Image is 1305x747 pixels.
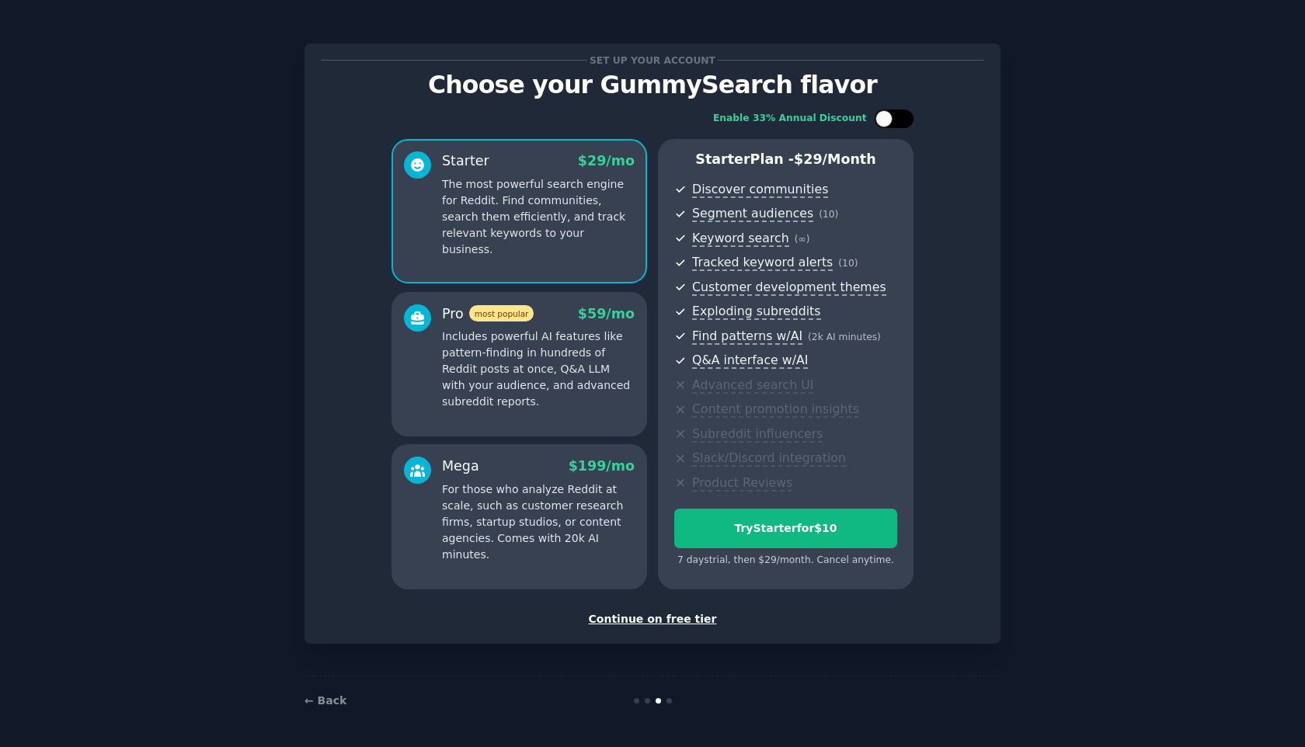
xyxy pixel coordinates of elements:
div: Mega [442,457,479,476]
span: Keyword search [692,231,789,247]
span: Slack/Discord integration [692,450,846,467]
div: Pro [442,304,534,324]
span: Content promotion insights [692,401,859,418]
p: Starter Plan - [674,150,897,169]
div: Try Starter for $10 [675,520,896,537]
span: Customer development themes [692,280,886,296]
div: Continue on free tier [321,611,984,627]
span: Find patterns w/AI [692,328,802,345]
span: Advanced search UI [692,377,813,394]
span: $ 59 /mo [578,306,635,321]
span: Tracked keyword alerts [692,255,833,271]
span: ( 10 ) [838,258,858,269]
div: Enable 33% Annual Discount [713,112,867,126]
p: Includes powerful AI features like pattern-finding in hundreds of Reddit posts at once, Q&A LLM w... [442,328,635,410]
span: Exploding subreddits [692,304,820,320]
span: Set up your account [587,52,719,68]
span: Product Reviews [692,475,792,492]
div: Starter [442,151,489,171]
span: Subreddit influencers [692,426,823,443]
button: TryStarterfor$10 [674,509,897,548]
span: most popular [469,305,534,321]
span: $ 29 /month [794,151,876,167]
span: Segment audiences [692,206,813,222]
span: $ 29 /mo [578,153,635,169]
span: Q&A interface w/AI [692,353,808,369]
span: ( ∞ ) [795,234,810,245]
span: $ 199 /mo [569,458,635,474]
span: ( 10 ) [819,209,838,220]
span: ( 2k AI minutes ) [808,332,881,342]
span: Discover communities [692,182,828,198]
p: The most powerful search engine for Reddit. Find communities, search them efficiently, and track ... [442,176,635,258]
p: For those who analyze Reddit at scale, such as customer research firms, startup studios, or conte... [442,481,635,563]
div: 7 days trial, then $ 29 /month . Cancel anytime. [674,554,897,568]
a: ← Back [304,694,346,707]
p: Choose your GummySearch flavor [321,71,984,99]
